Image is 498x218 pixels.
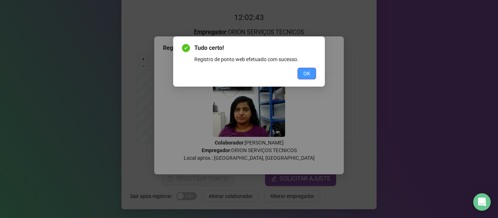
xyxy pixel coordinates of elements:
[194,55,316,63] div: Registro de ponto web efetuado com sucesso.
[297,68,316,79] button: OK
[303,70,310,78] span: OK
[194,44,316,52] span: Tudo certo!
[473,193,491,211] div: Open Intercom Messenger
[182,44,190,52] span: check-circle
